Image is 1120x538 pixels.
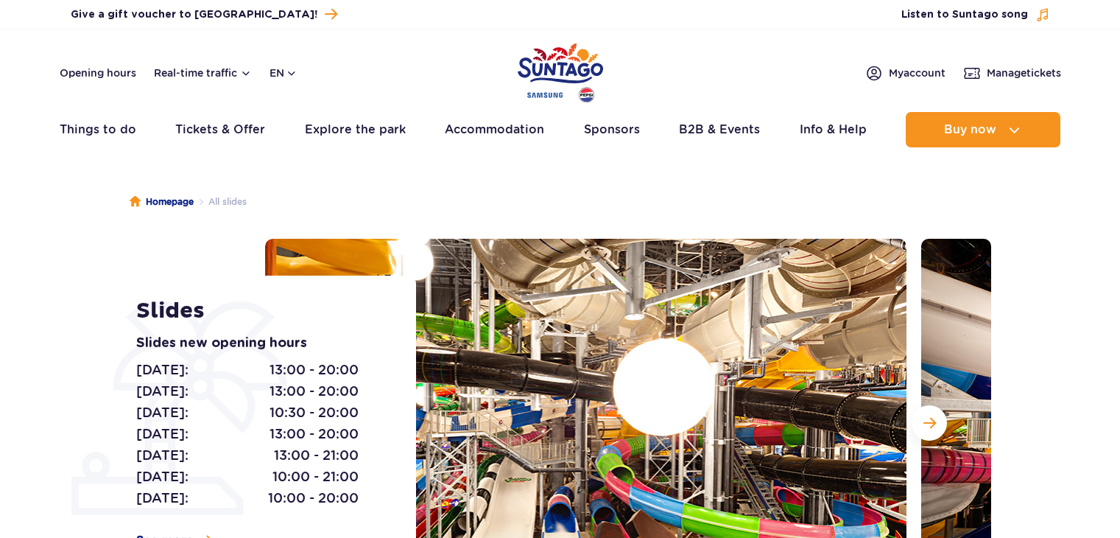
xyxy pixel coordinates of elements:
span: [DATE]: [136,402,189,423]
a: Accommodation [445,112,544,147]
span: My account [889,66,945,80]
span: [DATE]: [136,424,189,444]
span: [DATE]: [136,381,189,402]
a: Homepage [130,195,194,209]
a: Give a gift voucher to [GEOGRAPHIC_DATA]! [71,4,337,24]
span: [DATE]: [136,488,189,509]
a: Sponsors [584,112,640,147]
span: [DATE]: [136,445,189,466]
button: Buy now [906,112,1060,147]
a: Opening hours [60,66,136,80]
a: B2B & Events [679,112,760,147]
a: Things to do [60,112,136,147]
span: 13:00 - 20:00 [270,424,359,444]
a: Managetickets [963,64,1061,82]
span: 10:30 - 20:00 [270,402,359,423]
span: 10:00 - 20:00 [268,488,359,509]
p: Slides new opening hours [136,333,383,354]
span: Manage tickets [987,66,1061,80]
span: Give a gift voucher to [GEOGRAPHIC_DATA]! [71,7,317,22]
span: 10:00 - 21:00 [272,467,359,487]
button: Real-time traffic [154,67,252,79]
li: All slides [194,195,247,209]
span: 13:00 - 20:00 [270,360,359,380]
h1: Slides [136,298,383,324]
button: Listen to Suntago song [901,7,1050,22]
span: [DATE]: [136,360,189,380]
button: Next slide [912,405,947,441]
a: Tickets & Offer [175,112,265,147]
span: [DATE]: [136,467,189,487]
a: Info & Help [800,112,867,147]
button: en [270,66,297,80]
span: 13:00 - 21:00 [274,445,359,466]
span: Listen to Suntago song [901,7,1028,22]
span: Buy now [944,123,996,136]
a: Myaccount [865,64,945,82]
span: 13:00 - 20:00 [270,381,359,402]
a: Explore the park [305,112,406,147]
a: Park of Poland [518,37,603,105]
